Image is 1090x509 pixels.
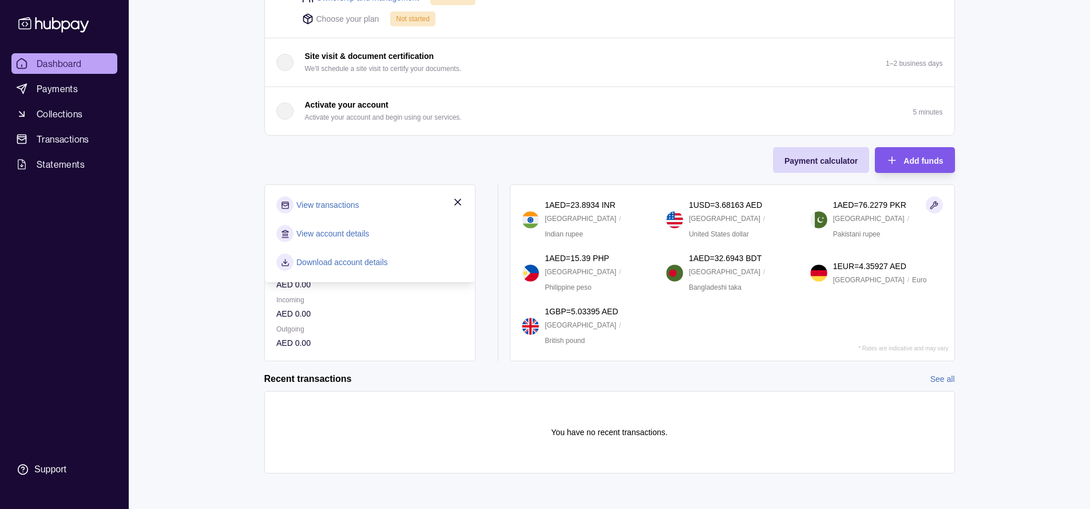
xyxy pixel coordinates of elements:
span: Collections [37,107,82,121]
p: [GEOGRAPHIC_DATA] [545,266,616,278]
button: Site visit & document certification We'll schedule a site visit to certify your documents.1–2 bus... [265,38,954,86]
img: de [810,265,827,282]
p: / [907,274,909,286]
p: Pakistani rupee [833,228,881,240]
a: Statements [11,154,117,175]
p: 1–2 business days [886,60,942,68]
span: Not started [396,15,430,23]
p: * Rates are indicative and may vary [858,345,948,352]
p: Incoming [276,294,463,306]
p: Site visit & document certification [305,50,434,62]
img: pk [810,211,827,228]
a: Payments [11,78,117,99]
p: Bangladeshi taka [689,281,742,294]
img: bd [666,265,683,282]
p: Activate your account [305,98,389,111]
p: [GEOGRAPHIC_DATA] [833,212,905,225]
p: AED 0.00 [276,278,463,291]
p: 1 AED = 76.2279 PKR [833,199,906,211]
button: Payment calculator [773,147,869,173]
p: 5 minutes [913,108,942,116]
p: United States dollar [689,228,749,240]
a: Transactions [11,129,117,149]
img: in [522,211,539,228]
p: [GEOGRAPHIC_DATA] [689,212,760,225]
img: ph [522,265,539,282]
p: [GEOGRAPHIC_DATA] [689,266,760,278]
h2: Recent transactions [264,373,352,385]
p: Outgoing [276,323,463,336]
a: See all [930,373,955,385]
p: AED 0.00 [276,307,463,320]
p: / [619,266,621,278]
div: Support [34,463,66,476]
a: Collections [11,104,117,124]
span: Transactions [37,132,89,146]
span: Payment calculator [784,156,858,165]
span: Payments [37,82,78,96]
button: Activate your account Activate your account and begin using our services.5 minutes [265,87,954,135]
a: Download account details [296,256,388,269]
p: Activate your account and begin using our services. [305,111,462,124]
p: 1 GBP = 5.03395 AED [545,305,618,318]
p: 1 AED = 15.39 PHP [545,252,609,265]
p: / [763,266,765,278]
button: Add funds [875,147,954,173]
p: You have no recent transactions. [551,426,667,439]
p: 1 AED = 23.8934 INR [545,199,615,211]
p: / [619,319,621,332]
span: Add funds [903,156,943,165]
p: Philippine peso [545,281,591,294]
p: [GEOGRAPHIC_DATA] [545,212,616,225]
p: Indian rupee [545,228,583,240]
p: AED 0.00 [276,337,463,349]
p: 1 EUR = 4.35927 AED [833,260,906,273]
a: View transactions [296,199,359,211]
span: Statements [37,157,85,171]
a: Support [11,457,117,482]
img: us [666,211,683,228]
p: / [619,212,621,225]
p: / [763,212,765,225]
p: Choose your plan [316,13,379,25]
a: Dashboard [11,53,117,74]
span: Dashboard [37,57,82,70]
p: We'll schedule a site visit to certify your documents. [305,62,462,75]
a: View account details [296,227,369,240]
p: 1 AED = 32.6943 BDT [689,252,762,265]
img: gb [522,318,539,335]
p: [GEOGRAPHIC_DATA] [545,319,616,332]
p: 1 USD = 3.68163 AED [689,199,762,211]
p: British pound [545,334,585,347]
p: [GEOGRAPHIC_DATA] [833,274,905,286]
p: / [907,212,909,225]
p: Euro [912,274,926,286]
